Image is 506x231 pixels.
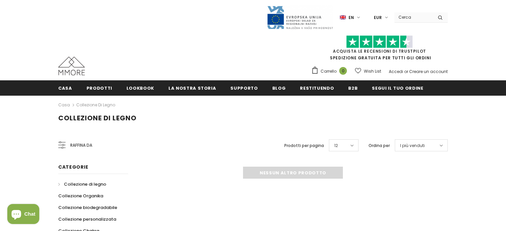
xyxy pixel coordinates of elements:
span: Lookbook [126,85,154,91]
span: Blog [272,85,286,91]
a: Lookbook [126,80,154,95]
a: Restituendo [300,80,334,95]
a: Acquista le recensioni di TrustPilot [333,48,426,54]
img: Fidati di Pilot Stars [346,35,413,48]
a: Wish List [355,65,381,77]
span: Collezione di legno [58,113,136,123]
a: Prodotti [87,80,112,95]
a: Collezione biodegradabile [58,202,117,213]
span: Restituendo [300,85,334,91]
a: Accedi [389,69,403,74]
span: Wish List [364,68,381,75]
a: supporto [230,80,258,95]
a: B2B [348,80,358,95]
span: supporto [230,85,258,91]
a: Collezione Organika [58,190,103,202]
a: Casa [58,101,70,109]
span: 12 [334,142,338,149]
a: Collezione personalizzata [58,213,116,225]
a: Creare un account [409,69,448,74]
span: en [349,14,354,21]
label: Ordina per [369,142,390,149]
a: Javni Razpis [267,14,333,20]
span: 0 [339,67,347,75]
span: La nostra storia [168,85,216,91]
label: Prodotti per pagina [284,142,324,149]
a: Collezione di legno [58,178,106,190]
span: Collezione Organika [58,193,103,199]
a: Blog [272,80,286,95]
img: Casi MMORE [58,57,85,75]
span: B2B [348,85,358,91]
span: Categorie [58,164,88,170]
span: Collezione di legno [64,181,106,187]
span: Carrello [321,68,337,75]
img: i-lang-1.png [340,15,346,20]
span: Prodotti [87,85,112,91]
inbox-online-store-chat: Shopify online store chat [5,204,41,226]
a: Casa [58,80,72,95]
input: Search Site [394,12,433,22]
span: EUR [374,14,382,21]
span: Collezione biodegradabile [58,204,117,211]
a: Collezione di legno [76,102,115,108]
a: La nostra storia [168,80,216,95]
span: Collezione personalizzata [58,216,116,222]
img: Javni Razpis [267,5,333,30]
span: or [404,69,408,74]
span: Casa [58,85,72,91]
span: Segui il tuo ordine [372,85,423,91]
span: I più venduti [400,142,425,149]
a: Segui il tuo ordine [372,80,423,95]
span: SPEDIZIONE GRATUITA PER TUTTI GLI ORDINI [311,38,448,61]
span: Raffina da [70,142,92,149]
a: Carrello 0 [311,66,350,76]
